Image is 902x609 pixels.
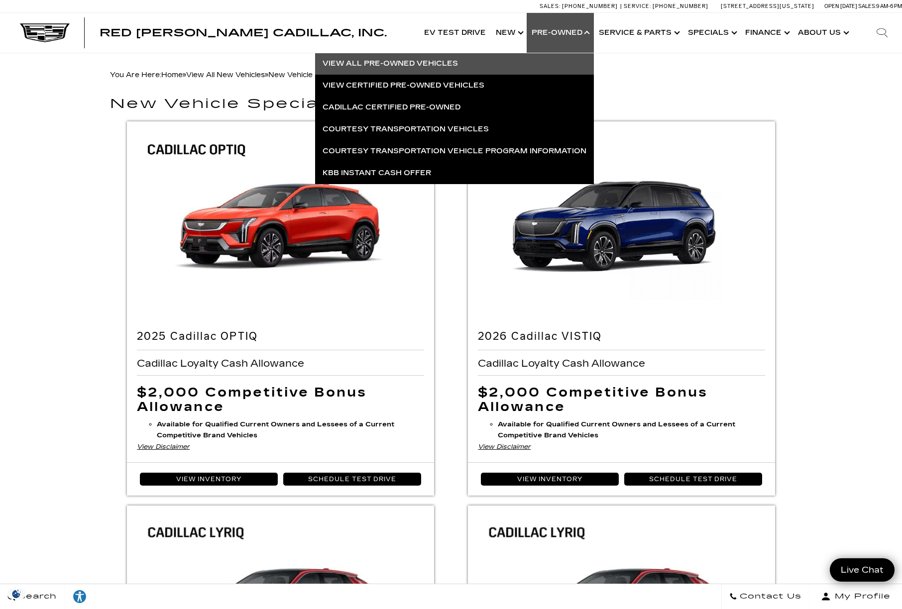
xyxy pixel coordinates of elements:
a: View Inventory [140,473,278,486]
img: Cadillac Dark Logo with Cadillac White Text [20,23,70,42]
a: Live Chat [830,558,895,582]
a: Courtesy Transportation Vehicle Program Information [315,140,594,162]
span: $2,000 Competitive Bonus Allowance [478,385,708,414]
a: Pre-Owned [527,13,594,53]
span: $2,000 Competitive Bonus Allowance [137,385,367,414]
a: Service & Parts [594,13,683,53]
a: Schedule Test Drive [283,473,421,486]
h2: 2026 Cadillac VISTIQ [478,330,765,342]
span: 9 AM-6 PM [876,3,902,9]
img: 2026 Cadillac VISTIQ [468,121,775,326]
img: Opt-Out Icon [5,589,28,599]
span: Cadillac Loyalty Cash Allowance [137,358,307,369]
button: Open user profile menu [809,584,902,609]
div: Explore your accessibility options [65,589,95,604]
span: Live Chat [836,564,889,576]
span: Cadillac Loyalty Cash Allowance [478,358,648,369]
a: Schedule Test Drive [624,473,762,486]
span: [PHONE_NUMBER] [562,3,618,9]
a: New [491,13,527,53]
span: New Vehicle Specials [268,71,344,79]
span: Sales: [540,3,561,9]
span: Sales: [858,3,876,9]
a: EV Test Drive [419,13,491,53]
div: View Disclaimer [478,441,765,452]
a: Cadillac Certified Pre-Owned [315,97,594,118]
a: About Us [793,13,852,53]
a: Sales: [PHONE_NUMBER] [540,3,620,9]
a: KBB Instant Cash Offer [315,162,594,184]
span: Contact Us [737,590,801,604]
span: Red [PERSON_NAME] Cadillac, Inc. [100,27,387,39]
a: View Inventory [481,473,619,486]
section: Click to Open Cookie Consent Modal [5,589,28,599]
span: » [186,71,344,79]
a: Red [PERSON_NAME] Cadillac, Inc. [100,28,387,38]
a: [STREET_ADDRESS][US_STATE] [721,3,814,9]
img: 2025 Cadillac OPTIQ [127,121,434,326]
span: Service: [624,3,651,9]
a: View Certified Pre-Owned Vehicles [315,75,594,97]
h2: 2025 Cadillac OPTIQ [137,330,424,342]
div: Breadcrumbs [110,68,792,82]
a: Courtesy Transportation Vehicles [315,118,594,140]
a: Contact Us [721,584,809,609]
span: You Are Here: [110,71,344,79]
div: View Disclaimer [137,441,424,452]
span: My Profile [831,590,891,604]
span: [PHONE_NUMBER] [653,3,708,9]
b: Available for Qualified Current Owners and Lessees of a Current Competitive Brand Vehicles [498,420,735,439]
span: » [161,71,344,79]
a: View All New Vehicles [186,71,265,79]
a: Explore your accessibility options [65,584,95,609]
a: Finance [740,13,793,53]
a: Home [161,71,183,79]
b: Available for Qualified Current Owners and Lessees of a Current Competitive Brand Vehicles [157,420,394,439]
div: Search [862,13,902,53]
span: Open [DATE] [824,3,857,9]
a: Service: [PHONE_NUMBER] [620,3,711,9]
a: Specials [683,13,740,53]
a: View All Pre-Owned Vehicles [315,53,594,75]
span: Search [15,590,57,604]
h1: New Vehicle Specials [110,97,792,111]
